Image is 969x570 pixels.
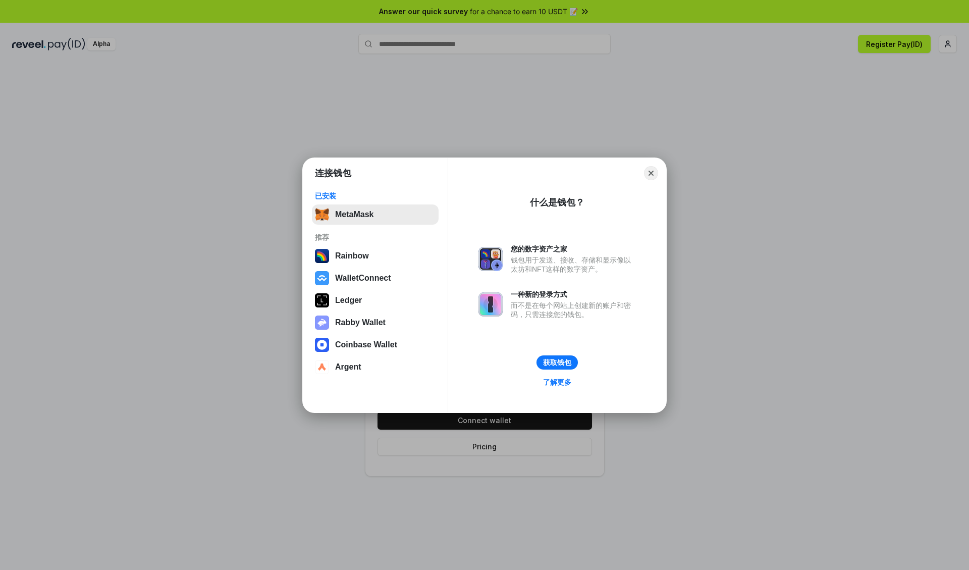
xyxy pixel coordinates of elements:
[511,255,636,274] div: 钱包用于发送、接收、存储和显示像以太坊和NFT这样的数字资产。
[644,166,658,180] button: Close
[511,290,636,299] div: 一种新的登录方式
[315,360,329,374] img: svg+xml,%3Csvg%20width%3D%2228%22%20height%3D%2228%22%20viewBox%3D%220%200%2028%2028%22%20fill%3D...
[315,191,436,200] div: 已安装
[335,210,373,219] div: MetaMask
[315,338,329,352] img: svg+xml,%3Csvg%20width%3D%2228%22%20height%3D%2228%22%20viewBox%3D%220%200%2028%2028%22%20fill%3D...
[335,251,369,261] div: Rainbow
[312,357,439,377] button: Argent
[315,249,329,263] img: svg+xml,%3Csvg%20width%3D%22120%22%20height%3D%22120%22%20viewBox%3D%220%200%20120%20120%22%20fil...
[543,358,571,367] div: 获取钱包
[530,196,584,209] div: 什么是钱包？
[511,244,636,253] div: 您的数字资产之家
[312,313,439,333] button: Rabby Wallet
[335,318,386,327] div: Rabby Wallet
[315,233,436,242] div: 推荐
[335,274,391,283] div: WalletConnect
[335,340,397,349] div: Coinbase Wallet
[478,247,503,271] img: svg+xml,%3Csvg%20xmlns%3D%22http%3A%2F%2Fwww.w3.org%2F2000%2Fsvg%22%20fill%3D%22none%22%20viewBox...
[312,268,439,288] button: WalletConnect
[536,355,578,370] button: 获取钱包
[315,271,329,285] img: svg+xml,%3Csvg%20width%3D%2228%22%20height%3D%2228%22%20viewBox%3D%220%200%2028%2028%22%20fill%3D...
[543,378,571,387] div: 了解更多
[315,293,329,307] img: svg+xml,%3Csvg%20xmlns%3D%22http%3A%2F%2Fwww.w3.org%2F2000%2Fsvg%22%20width%3D%2228%22%20height%3...
[315,316,329,330] img: svg+xml,%3Csvg%20xmlns%3D%22http%3A%2F%2Fwww.w3.org%2F2000%2Fsvg%22%20fill%3D%22none%22%20viewBox...
[335,296,362,305] div: Ledger
[312,246,439,266] button: Rainbow
[511,301,636,319] div: 而不是在每个网站上创建新的账户和密码，只需连接您的钱包。
[312,290,439,310] button: Ledger
[315,208,329,222] img: svg+xml,%3Csvg%20fill%3D%22none%22%20height%3D%2233%22%20viewBox%3D%220%200%2035%2033%22%20width%...
[312,335,439,355] button: Coinbase Wallet
[312,204,439,225] button: MetaMask
[537,376,577,389] a: 了解更多
[478,292,503,317] img: svg+xml,%3Csvg%20xmlns%3D%22http%3A%2F%2Fwww.w3.org%2F2000%2Fsvg%22%20fill%3D%22none%22%20viewBox...
[315,167,351,179] h1: 连接钱包
[335,362,361,372] div: Argent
